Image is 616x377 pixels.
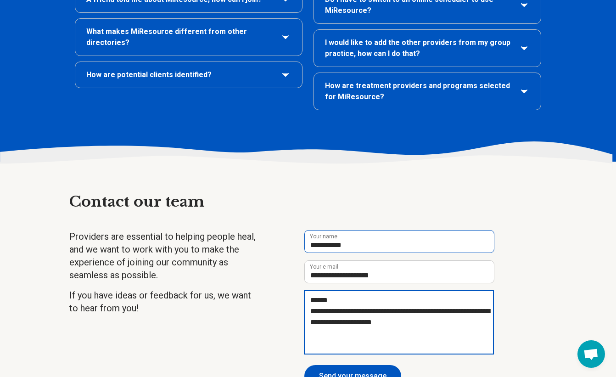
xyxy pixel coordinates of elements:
h2: Contact our team [69,192,547,212]
button: How are treatment providers and programs selected for MiResource? [325,80,530,102]
span: What makes MiResource different from other directories? [86,26,273,48]
p: Providers are essential to helping people heal, and we want to work with you to make the experien... [69,230,260,281]
span: I would like to add the other providers from my group practice, how can I do that? [325,37,511,59]
span: How are treatment providers and programs selected for MiResource? [325,80,511,102]
span: How are potential clients identified? [86,69,212,80]
label: Your name [310,234,337,239]
button: I would like to add the other providers from my group practice, how can I do that? [325,37,530,59]
button: How are potential clients identified? [86,69,291,80]
div: Open chat [577,340,605,368]
button: What makes MiResource different from other directories? [86,26,291,48]
label: Your e-mail [310,264,338,270]
p: If you have ideas or feedback for us, we want to hear from you! [69,289,260,315]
